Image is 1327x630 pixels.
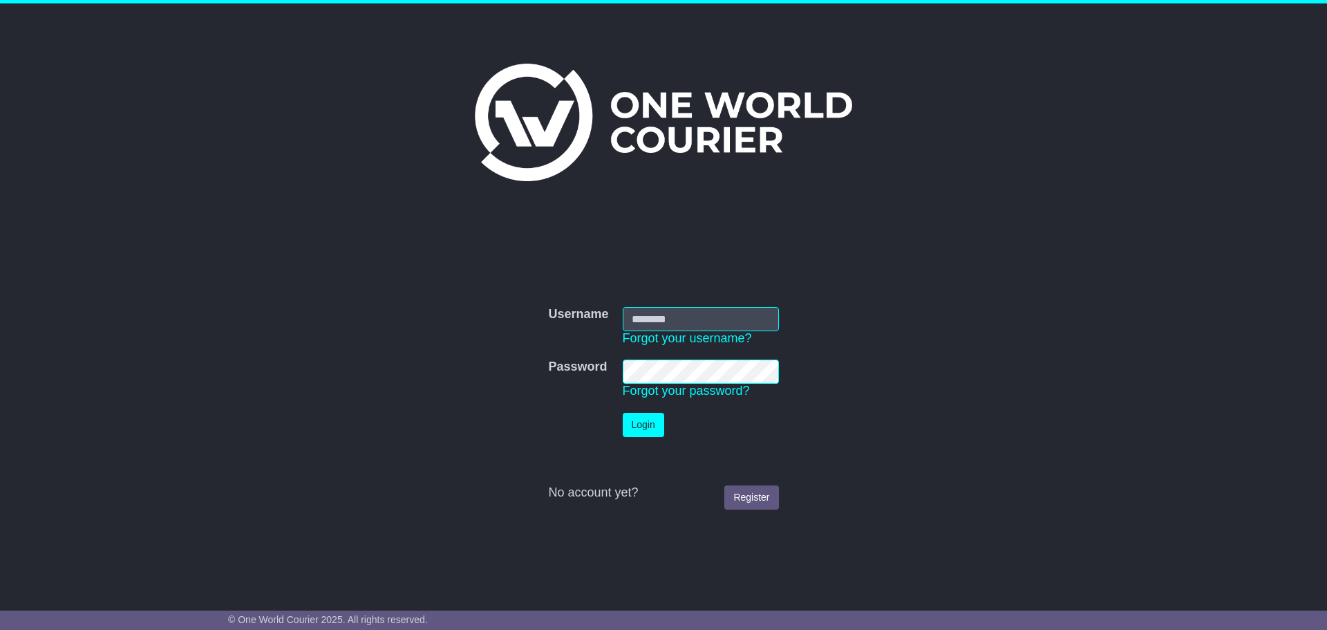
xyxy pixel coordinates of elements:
a: Forgot your username? [623,331,752,345]
button: Login [623,413,664,437]
span: © One World Courier 2025. All rights reserved. [228,614,428,625]
img: One World [475,64,852,181]
label: Password [548,360,607,375]
a: Register [724,485,778,510]
label: Username [548,307,608,322]
a: Forgot your password? [623,384,750,398]
div: No account yet? [548,485,778,501]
